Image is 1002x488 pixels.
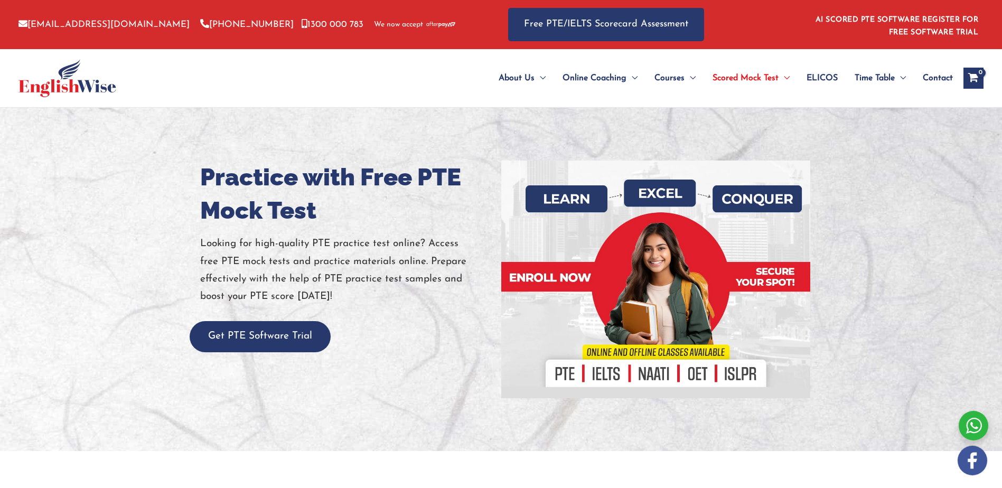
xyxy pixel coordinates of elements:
a: Free PTE/IELTS Scorecard Assessment [508,8,704,41]
img: Afterpay-Logo [426,22,455,27]
a: Contact [914,60,953,97]
a: CoursesMenu Toggle [646,60,704,97]
span: Menu Toggle [779,60,790,97]
img: white-facebook.png [958,446,987,475]
a: Time TableMenu Toggle [846,60,914,97]
aside: Header Widget 1 [809,7,984,42]
h1: Practice with Free PTE Mock Test [200,161,493,227]
span: Scored Mock Test [713,60,779,97]
a: AI SCORED PTE SOFTWARE REGISTER FOR FREE SOFTWARE TRIAL [816,16,979,36]
a: Online CoachingMenu Toggle [554,60,646,97]
span: ELICOS [807,60,838,97]
a: [EMAIL_ADDRESS][DOMAIN_NAME] [18,20,190,29]
span: Contact [923,60,953,97]
span: Menu Toggle [626,60,638,97]
a: 1300 000 783 [302,20,363,29]
nav: Site Navigation: Main Menu [473,60,953,97]
span: Menu Toggle [685,60,696,97]
p: Looking for high-quality PTE practice test online? Access free PTE mock tests and practice materi... [200,235,493,305]
span: Courses [654,60,685,97]
span: Menu Toggle [895,60,906,97]
a: Scored Mock TestMenu Toggle [704,60,798,97]
a: About UsMenu Toggle [490,60,554,97]
span: We now accept [374,20,423,30]
span: About Us [499,60,535,97]
a: View Shopping Cart, empty [963,68,984,89]
span: Time Table [855,60,895,97]
span: Menu Toggle [535,60,546,97]
a: ELICOS [798,60,846,97]
a: Get PTE Software Trial [190,331,331,341]
span: Online Coaching [563,60,626,97]
a: [PHONE_NUMBER] [200,20,294,29]
img: cropped-ew-logo [18,59,116,97]
button: Get PTE Software Trial [190,321,331,352]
